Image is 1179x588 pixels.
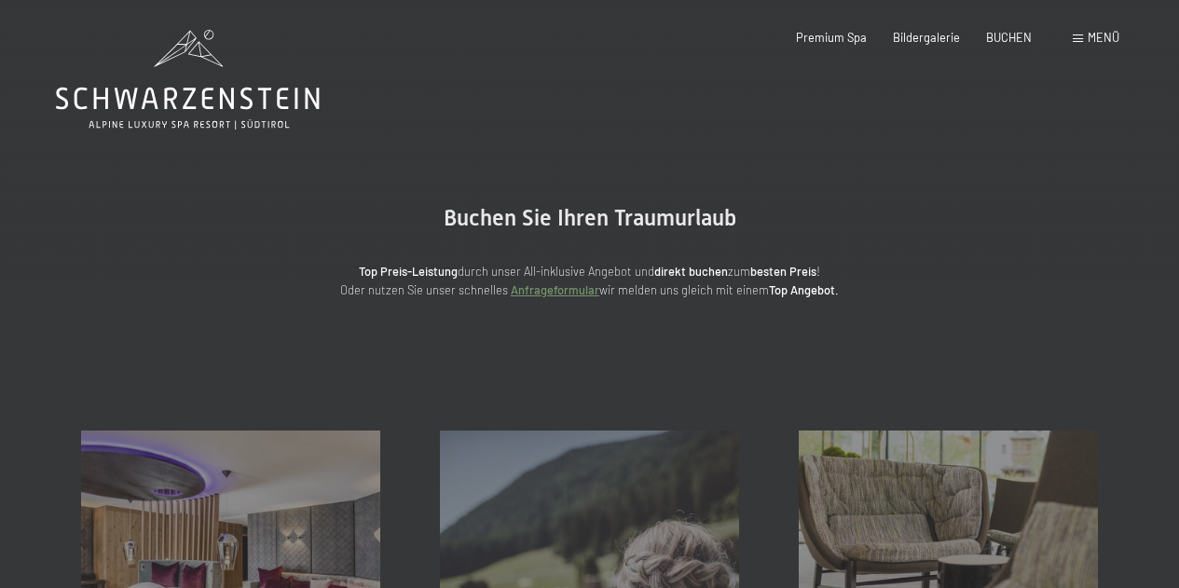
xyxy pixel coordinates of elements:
p: durch unser All-inklusive Angebot und zum ! Oder nutzen Sie unser schnelles wir melden uns gleich... [217,262,963,300]
a: Premium Spa [796,30,867,45]
strong: direkt buchen [654,264,728,279]
strong: Top Preis-Leistung [359,264,458,279]
a: Anfrageformular [511,282,599,297]
span: Buchen Sie Ihren Traumurlaub [444,205,736,231]
a: Bildergalerie [893,30,960,45]
span: Menü [1088,30,1119,45]
strong: besten Preis [750,264,816,279]
a: BUCHEN [986,30,1032,45]
strong: Top Angebot. [769,282,839,297]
